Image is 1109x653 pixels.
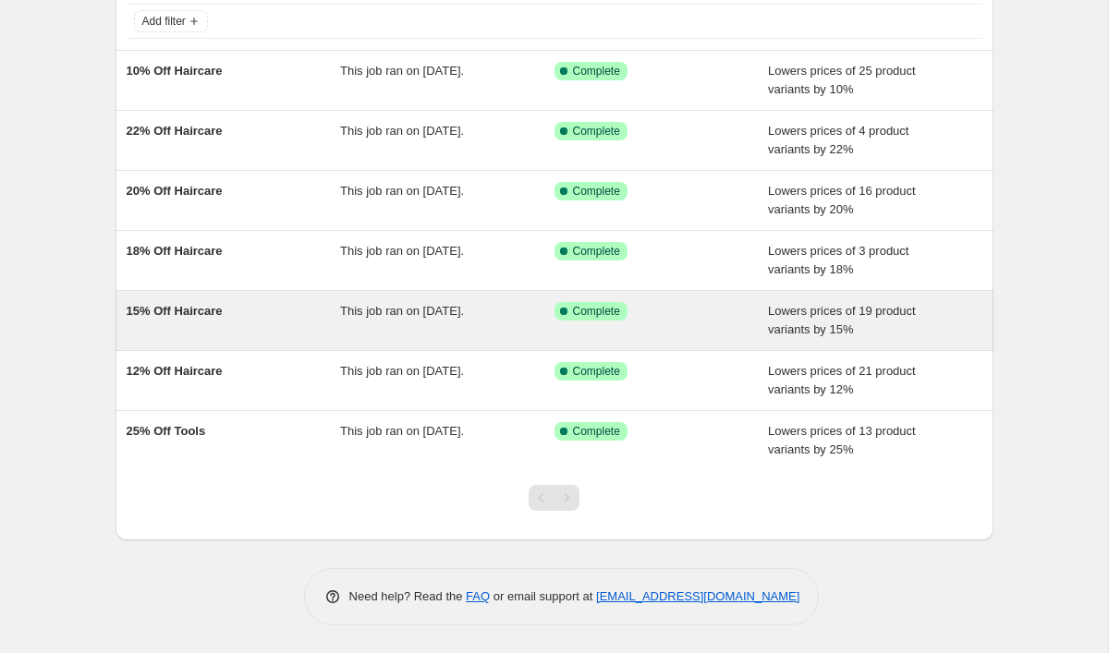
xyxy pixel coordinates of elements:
[127,64,223,78] span: 10% Off Haircare
[573,64,620,79] span: Complete
[573,244,620,259] span: Complete
[768,64,916,96] span: Lowers prices of 25 product variants by 10%
[340,424,464,438] span: This job ran on [DATE].
[134,10,208,32] button: Add filter
[573,304,620,319] span: Complete
[340,364,464,378] span: This job ran on [DATE].
[529,485,579,511] nav: Pagination
[573,364,620,379] span: Complete
[573,424,620,439] span: Complete
[127,424,206,438] span: 25% Off Tools
[127,124,223,138] span: 22% Off Haircare
[768,184,916,216] span: Lowers prices of 16 product variants by 20%
[340,304,464,318] span: This job ran on [DATE].
[340,124,464,138] span: This job ran on [DATE].
[596,589,799,603] a: [EMAIL_ADDRESS][DOMAIN_NAME]
[573,184,620,199] span: Complete
[340,244,464,258] span: This job ran on [DATE].
[466,589,490,603] a: FAQ
[768,244,908,276] span: Lowers prices of 3 product variants by 18%
[768,424,916,456] span: Lowers prices of 13 product variants by 25%
[768,304,916,336] span: Lowers prices of 19 product variants by 15%
[127,364,223,378] span: 12% Off Haircare
[127,244,223,258] span: 18% Off Haircare
[340,64,464,78] span: This job ran on [DATE].
[768,124,908,156] span: Lowers prices of 4 product variants by 22%
[142,14,186,29] span: Add filter
[768,364,916,396] span: Lowers prices of 21 product variants by 12%
[340,184,464,198] span: This job ran on [DATE].
[349,589,467,603] span: Need help? Read the
[573,124,620,139] span: Complete
[490,589,596,603] span: or email support at
[127,184,223,198] span: 20% Off Haircare
[127,304,223,318] span: 15% Off Haircare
